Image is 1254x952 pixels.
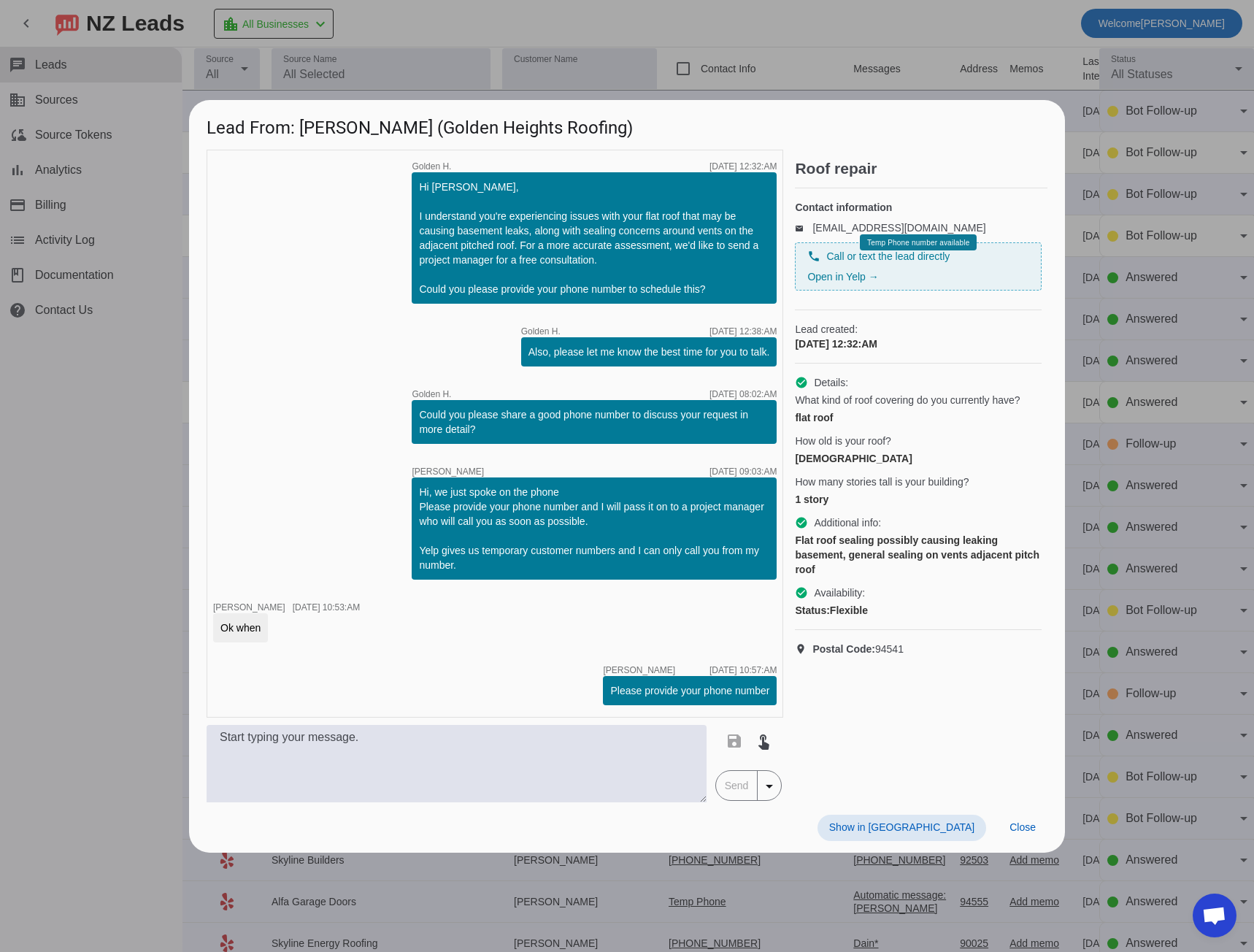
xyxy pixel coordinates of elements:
button: Close [998,815,1047,841]
span: What kind of roof covering do you currently have? [795,393,1020,407]
div: Flat roof sealing possibly causing leaking basement, general sealing on vents adjacent pitch roof [795,533,1042,577]
span: Golden H. [412,390,451,399]
div: [DATE] 09:03:AM [709,467,777,476]
strong: Postal Code: [812,643,875,655]
mat-icon: email [795,224,812,231]
div: Ok when [220,621,261,635]
a: [EMAIL_ADDRESS][DOMAIN_NAME] [812,222,985,234]
button: Show in [GEOGRAPHIC_DATA] [818,815,986,841]
div: [DATE] 10:57:AM [709,666,777,675]
span: [PERSON_NAME] [213,602,285,613]
span: Temp Phone number available [867,239,969,247]
a: Open in Yelp → [807,271,878,283]
span: Golden H. [521,327,561,336]
span: Lead created: [795,322,1042,337]
div: [DATE] 10:53:AM [293,603,360,612]
span: 94541 [812,642,904,656]
mat-icon: arrow_drop_down [761,778,778,795]
span: Details: [814,375,848,390]
h2: Roof repair [795,161,1047,176]
mat-icon: check_circle [795,376,808,389]
span: Availability: [814,586,865,600]
div: [DATE] 12:32:AM [795,337,1042,351]
span: [PERSON_NAME] [603,666,675,675]
div: [DEMOGRAPHIC_DATA] [795,451,1042,466]
div: flat roof [795,410,1042,425]
div: Could you please share a good phone number to discuss your request in more detail?​ [419,407,769,437]
div: Please provide your phone number [610,683,769,698]
span: Close [1009,821,1036,833]
h4: Contact information [795,200,1042,215]
span: Call or text the lead directly [826,249,950,264]
strong: Status: [795,604,829,616]
div: [DATE] 12:32:AM [709,162,777,171]
div: 1 story [795,492,1042,507]
mat-icon: phone [807,250,820,263]
div: [DATE] 08:02:AM [709,390,777,399]
div: Flexible [795,603,1042,618]
mat-icon: location_on [795,643,812,655]
span: How many stories tall is your building? [795,475,969,489]
div: [DATE] 12:38:AM [709,327,777,336]
h1: Lead From: [PERSON_NAME] (Golden Heights Roofing) [189,100,1065,149]
span: Additional info: [814,515,881,530]
div: Hi, we just spoke on the phone Please provide your phone number and I will pass it on to a projec... [419,485,769,572]
span: Golden H. [412,162,451,171]
mat-icon: check_circle [795,586,808,599]
span: Show in [GEOGRAPHIC_DATA] [829,821,974,833]
div: Hi [PERSON_NAME], I understand you're experiencing issues with your flat roof that may be causing... [419,180,769,296]
span: How old is your roof? [795,434,891,448]
div: Also, please let me know the best time for you to talk.​ [528,345,770,359]
div: Open chat [1193,894,1236,937]
mat-icon: check_circle [795,516,808,529]
span: [PERSON_NAME] [412,467,484,476]
mat-icon: touch_app [755,732,772,750]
